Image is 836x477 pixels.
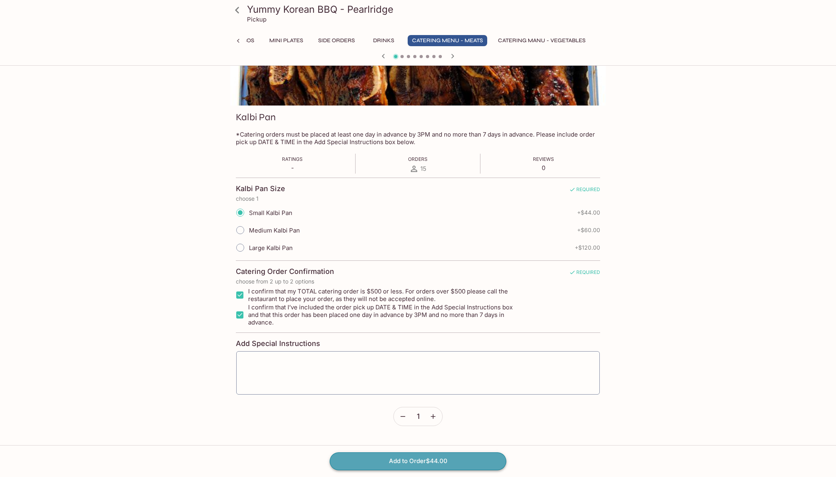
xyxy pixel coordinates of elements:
[236,184,285,193] h4: Kalbi Pan Size
[417,412,420,421] span: 1
[236,278,600,285] p: choose from 2 up to 2 options
[247,16,266,23] p: Pickup
[265,35,307,46] button: Mini Plates
[569,269,600,278] span: REQUIRED
[366,35,401,46] button: Drinks
[249,227,300,234] span: Medium Kalbi Pan
[236,267,334,276] h4: Catering Order Confirmation
[249,209,292,217] span: Small Kalbi Pan
[248,287,524,303] span: I confirm that my TOTAL catering order is $500 or less. For orders over $500 please call the rest...
[247,3,603,16] h3: Yummy Korean BBQ - Pearlridge
[236,339,600,348] h4: Add Special Instructions
[577,209,600,216] span: + $44.00
[577,227,600,233] span: + $60.00
[408,35,487,46] button: Catering Menu - Meats
[420,165,426,172] span: 15
[236,131,600,146] p: *Catering orders must be placed at least one day in advance by 3PM and no more than 7 days in adv...
[314,35,359,46] button: Side Orders
[236,195,600,202] p: choose 1
[533,156,554,162] span: Reviews
[249,244,293,252] span: Large Kalbi Pan
[282,156,303,162] span: Ratings
[236,111,276,123] h3: Kalbi Pan
[575,244,600,251] span: + $120.00
[282,164,303,172] p: -
[494,35,590,46] button: Catering Manu - Vegetables
[569,186,600,195] span: REQUIRED
[533,164,554,172] p: 0
[330,452,506,470] button: Add to Order$44.00
[408,156,428,162] span: Orders
[248,303,524,326] span: I confirm that I’ve included the order pick up DATE & TIME in the Add Special Instructions box an...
